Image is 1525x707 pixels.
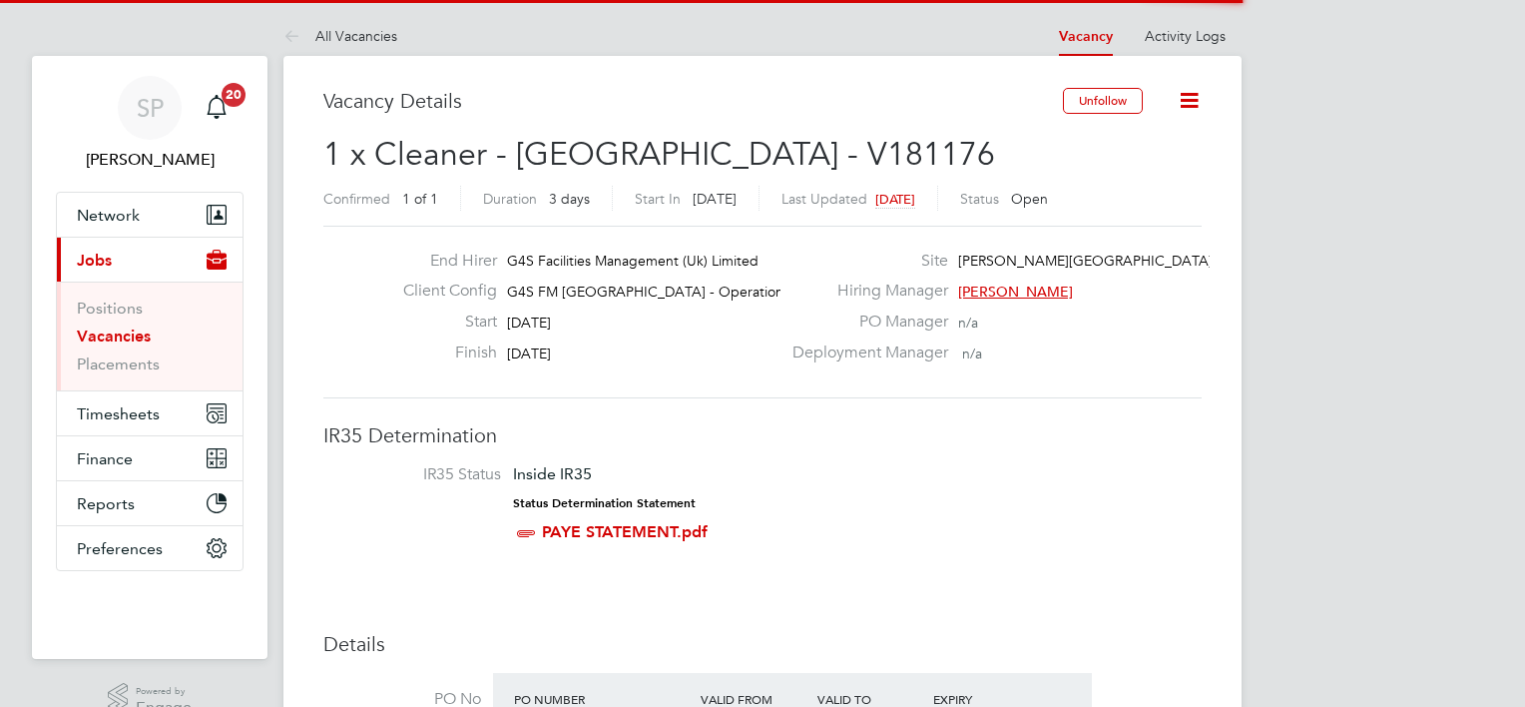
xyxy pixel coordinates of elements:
[323,135,995,174] span: 1 x Cleaner - [GEOGRAPHIC_DATA] - V181176
[1011,190,1048,208] span: Open
[343,464,501,485] label: IR35 Status
[483,190,537,208] label: Duration
[542,522,708,541] a: PAYE STATEMENT.pdf
[57,391,243,435] button: Timesheets
[387,312,497,333] label: Start
[222,83,246,107] span: 20
[1063,88,1143,114] button: Unfollow
[57,526,243,570] button: Preferences
[77,404,160,423] span: Timesheets
[323,88,1063,114] h3: Vacancy Details
[323,631,1202,657] h3: Details
[513,496,696,510] strong: Status Determination Statement
[875,191,915,208] span: [DATE]
[77,251,112,270] span: Jobs
[780,343,948,363] label: Deployment Manager
[77,539,163,558] span: Preferences
[32,56,267,659] nav: Main navigation
[323,190,390,208] label: Confirmed
[77,299,143,318] a: Positions
[507,314,551,332] span: [DATE]
[57,193,243,237] button: Network
[780,312,948,333] label: PO Manager
[387,251,497,272] label: End Hirer
[693,190,737,208] span: [DATE]
[323,422,1202,448] h3: IR35 Determination
[77,494,135,513] span: Reports
[56,148,244,172] span: Smeraldo Porcaro
[513,464,592,483] span: Inside IR35
[958,252,1213,270] span: [PERSON_NAME][GEOGRAPHIC_DATA]
[77,206,140,225] span: Network
[57,591,244,623] img: fastbook-logo-retina.png
[387,281,497,302] label: Client Config
[57,481,243,525] button: Reports
[387,343,497,363] label: Finish
[56,76,244,172] a: SP[PERSON_NAME]
[197,76,237,140] a: 20
[57,238,243,282] button: Jobs
[780,281,948,302] label: Hiring Manager
[77,449,133,468] span: Finance
[77,327,151,346] a: Vacancies
[507,345,551,362] span: [DATE]
[962,345,982,362] span: n/a
[56,591,244,623] a: Go to home page
[549,190,590,208] span: 3 days
[780,251,948,272] label: Site
[960,190,999,208] label: Status
[77,354,160,373] a: Placements
[137,95,164,121] span: SP
[507,283,793,301] span: G4S FM [GEOGRAPHIC_DATA] - Operational
[1145,27,1226,45] a: Activity Logs
[57,436,243,480] button: Finance
[781,190,867,208] label: Last Updated
[136,683,192,700] span: Powered by
[402,190,438,208] span: 1 of 1
[635,190,681,208] label: Start In
[57,282,243,390] div: Jobs
[283,27,397,45] a: All Vacancies
[958,314,978,332] span: n/a
[1059,28,1113,45] a: Vacancy
[507,252,759,270] span: G4S Facilities Management (Uk) Limited
[958,283,1073,301] span: [PERSON_NAME]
